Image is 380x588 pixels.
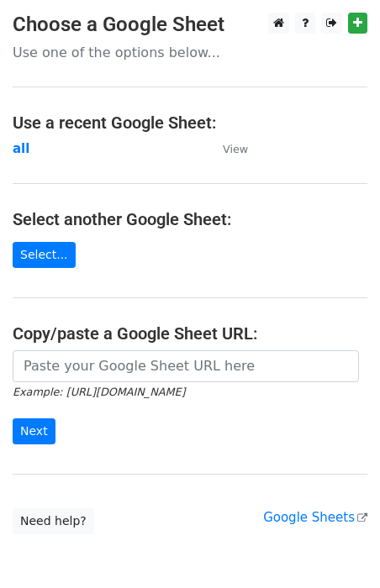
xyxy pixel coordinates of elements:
small: Example: [URL][DOMAIN_NAME] [13,386,185,398]
input: Paste your Google Sheet URL here [13,350,359,382]
a: Select... [13,242,76,268]
h4: Copy/paste a Google Sheet URL: [13,323,367,344]
h3: Choose a Google Sheet [13,13,367,37]
a: all [13,141,29,156]
p: Use one of the options below... [13,44,367,61]
a: View [206,141,248,156]
small: View [223,143,248,155]
input: Next [13,418,55,444]
a: Google Sheets [263,510,367,525]
a: Need help? [13,508,94,534]
h4: Select another Google Sheet: [13,209,367,229]
h4: Use a recent Google Sheet: [13,113,367,133]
